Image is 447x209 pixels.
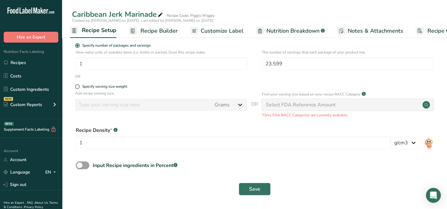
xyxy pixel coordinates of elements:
div: NEW [4,97,13,101]
span: Recipe Builder [141,27,178,35]
a: Language [4,167,30,178]
button: Hire an Expert [4,32,58,43]
span: Recipe Setup [82,26,116,35]
p: Find your serving size based on your recipe RACC Category [262,91,360,97]
button: Save [239,183,270,195]
span: Save [249,185,260,193]
a: Hire an Expert . [4,201,26,205]
div: Input Recipe ingredients in Percent [93,162,177,169]
div: Caribbean Jerk Marinade [72,9,164,20]
span: Customize Label [201,27,244,35]
div: Recipe Code: Piggly Wiggly [167,13,215,18]
p: How many units of sealable items (i.e. bottle or packet) Does this recipe make. [76,49,247,55]
p: Add recipe serving size.. [75,91,247,96]
span: Notes & Attachments [348,27,403,35]
a: Recipe Builder [129,24,178,38]
a: About Us . [34,201,49,205]
a: Notes & Attachments [337,24,403,38]
span: Specify number of packages and servings [80,43,151,48]
span: Created by [PERSON_NAME] on [DATE], Last edited by [PERSON_NAME] on [DATE] [72,18,213,23]
p: The number of servings that each package of your product has. [262,49,433,55]
a: FAQ . [27,201,34,205]
span: Nutrition Breakdown [266,27,320,35]
div: Select FDA Reference Amount [266,101,336,109]
div: Recipe Density [76,127,433,134]
div: BETA [4,122,14,126]
img: RIA AI Bot [424,137,433,151]
div: OR [75,74,80,79]
input: Type your serving size here [75,99,211,111]
div: Open Intercom Messenger [426,188,441,203]
div: Custom Reports [4,101,42,108]
a: Nutrition Breakdown [256,24,325,38]
p: *Only FDA RACC Categories are currently available [262,112,434,118]
a: Customize Label [190,24,244,38]
a: Recipe Setup [70,23,116,38]
div: EN [45,169,58,176]
div: Specify serving size weight [82,84,127,89]
span: OR [251,100,258,118]
input: Type your density here [76,137,391,149]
